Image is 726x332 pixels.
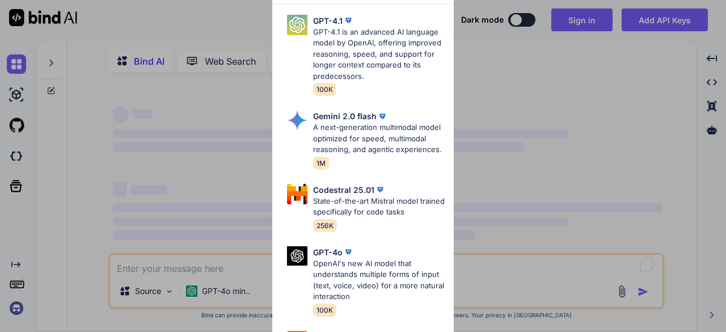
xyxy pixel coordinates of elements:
[313,27,445,82] p: GPT-4.1 is an advanced AI language model by OpenAI, offering improved reasoning, speed, and suppo...
[374,184,386,195] img: premium
[287,110,307,131] img: Pick Models
[343,15,354,26] img: premium
[287,246,307,266] img: Pick Models
[313,304,336,317] span: 100K
[313,15,343,27] p: GPT-4.1
[313,219,337,232] span: 256K
[287,184,307,204] img: Pick Models
[343,246,354,258] img: premium
[313,157,329,170] span: 1M
[313,258,445,302] p: OpenAI's new AI model that understands multiple forms of input (text, voice, video) for a more na...
[377,111,388,122] img: premium
[287,15,307,35] img: Pick Models
[313,184,374,196] p: Codestral 25.01
[313,246,343,258] p: GPT-4o
[313,110,377,122] p: Gemini 2.0 flash
[313,83,336,96] span: 100K
[313,122,445,156] p: A next-generation multimodal model optimized for speed, multimodal reasoning, and agentic experie...
[313,196,445,218] p: State-of-the-art Mistral model trained specifically for code tasks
